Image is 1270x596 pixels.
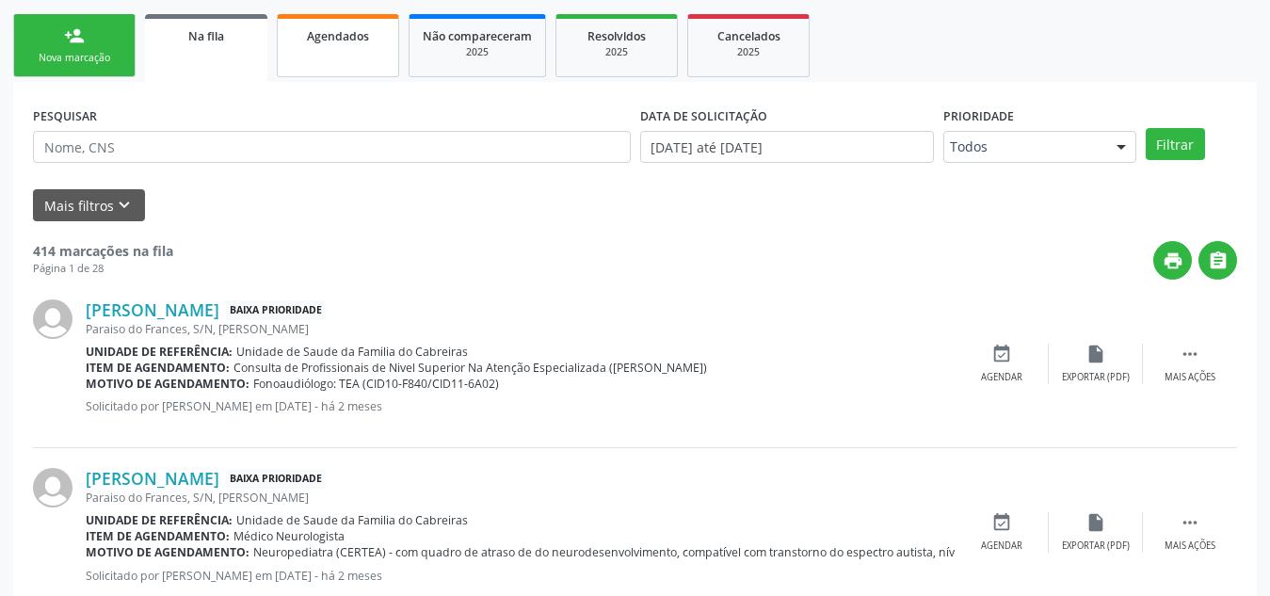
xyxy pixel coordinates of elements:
div: Exportar (PDF) [1062,540,1130,553]
div: 2025 [423,45,532,59]
div: Mais ações [1165,371,1215,384]
span: Médico Neurologista [233,528,345,544]
div: Exportar (PDF) [1062,371,1130,384]
span: Agendados [307,28,369,44]
img: img [33,468,72,507]
b: Unidade de referência: [86,512,233,528]
i:  [1180,344,1200,364]
span: Cancelados [717,28,780,44]
button: print [1153,241,1192,280]
span: Consulta de Profissionais de Nivel Superior Na Atenção Especializada ([PERSON_NAME]) [233,360,707,376]
i: insert_drive_file [1085,344,1106,364]
div: 2025 [701,45,796,59]
div: 2025 [570,45,664,59]
span: Unidade de Saude da Familia do Cabreiras [236,344,468,360]
button: Filtrar [1146,128,1205,160]
i: event_available [991,344,1012,364]
div: Paraiso do Frances, S/N, [PERSON_NAME] [86,321,955,337]
label: DATA DE SOLICITAÇÃO [640,102,767,131]
b: Item de agendamento: [86,360,230,376]
i: print [1163,250,1183,271]
label: Prioridade [943,102,1014,131]
span: Unidade de Saude da Familia do Cabreiras [236,512,468,528]
b: Item de agendamento: [86,528,230,544]
b: Motivo de agendamento: [86,376,249,392]
p: Solicitado por [PERSON_NAME] em [DATE] - há 2 meses [86,568,955,584]
input: Nome, CNS [33,131,631,163]
div: Agendar [981,540,1022,553]
i: keyboard_arrow_down [114,195,135,216]
i:  [1180,512,1200,533]
button: Mais filtroskeyboard_arrow_down [33,189,145,222]
span: Todos [950,137,1098,156]
i: event_available [991,512,1012,533]
strong: 414 marcações na fila [33,242,173,260]
div: Paraiso do Frances, S/N, [PERSON_NAME] [86,490,955,506]
span: Baixa Prioridade [226,300,326,320]
div: Agendar [981,371,1022,384]
p: Solicitado por [PERSON_NAME] em [DATE] - há 2 meses [86,398,955,414]
b: Motivo de agendamento: [86,544,249,560]
div: Mais ações [1165,540,1215,553]
i:  [1208,250,1229,271]
a: [PERSON_NAME] [86,299,219,320]
span: Na fila [188,28,224,44]
span: Não compareceram [423,28,532,44]
input: Selecione um intervalo [640,131,934,163]
label: PESQUISAR [33,102,97,131]
div: Nova marcação [27,51,121,65]
a: [PERSON_NAME] [86,468,219,489]
b: Unidade de referência: [86,344,233,360]
span: Fonoaudiólogo: TEA (CID10-F840/CID11-6A02) [253,376,499,392]
div: Página 1 de 28 [33,261,173,277]
div: person_add [64,25,85,46]
span: Resolvidos [587,28,646,44]
i: insert_drive_file [1085,512,1106,533]
img: img [33,299,72,339]
button:  [1198,241,1237,280]
span: Baixa Prioridade [226,469,326,489]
